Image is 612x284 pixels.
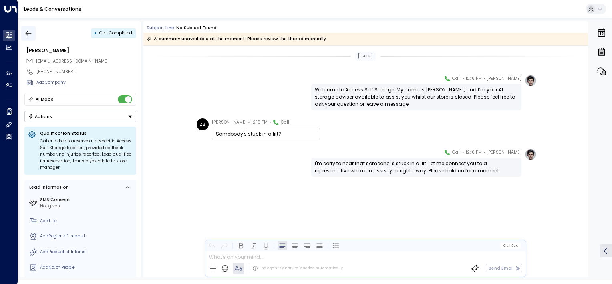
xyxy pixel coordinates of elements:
[207,241,217,250] button: Undo
[509,243,510,247] span: |
[466,148,482,156] span: 12:16 PM
[483,75,485,83] span: •
[503,243,518,247] span: Cc Bcc
[99,30,132,36] span: Call Completed
[40,264,134,271] div: AddNo. of People
[36,58,109,64] span: [EMAIL_ADDRESS][DOMAIN_NAME]
[525,75,537,87] img: profile-logo.png
[269,118,271,126] span: •
[40,249,134,255] div: AddProduct of Interest
[40,218,134,224] div: AddTitle
[36,69,136,75] div: [PHONE_NUMBER]
[26,47,136,54] div: [PERSON_NAME]
[94,28,97,39] div: •
[452,148,461,156] span: Call
[487,148,521,156] span: [PERSON_NAME]
[466,75,482,83] span: 12:16 PM
[483,148,485,156] span: •
[487,75,521,83] span: [PERSON_NAME]
[525,148,537,160] img: profile-logo.png
[252,266,343,271] div: The agent signature is added automatically
[219,241,229,250] button: Redo
[212,118,247,126] span: [PERSON_NAME]
[40,138,133,171] div: Caller asked to reserve at a specific Access Self Storage location, provided callback number, no ...
[27,184,69,191] div: Lead Information
[147,35,327,43] div: AI summary unavailable at the moment. Please review the thread manually.
[216,130,316,138] div: Somebody's stuck in a lift?
[36,95,54,103] div: AI Mode
[355,52,376,61] div: [DATE]
[281,118,289,126] span: Call
[462,75,464,83] span: •
[197,118,209,130] div: ZB
[36,58,109,65] span: zabidee39@hotmail.com
[36,79,136,86] div: AddCompany
[452,75,461,83] span: Call
[24,111,136,122] div: Button group with a nested menu
[40,203,134,209] div: Not given
[24,111,136,122] button: Actions
[147,25,175,31] span: Subject Line:
[501,243,521,248] button: Cc|Bcc
[40,233,134,239] div: AddRegion of Interest
[40,130,133,136] p: Qualification Status
[28,114,52,119] div: Actions
[315,160,518,174] div: I'm sorry to hear that someone is stuck in a lift. Let me connect you to a representative who can...
[315,86,518,108] div: Welcome to Access Self Storage. My name is [PERSON_NAME], and I’m your AI storage adviser availab...
[24,6,81,12] a: Leads & Conversations
[40,197,134,203] label: SMS Consent
[248,118,250,126] span: •
[252,118,268,126] span: 12:16 PM
[176,25,217,31] div: No subject found
[462,148,464,156] span: •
